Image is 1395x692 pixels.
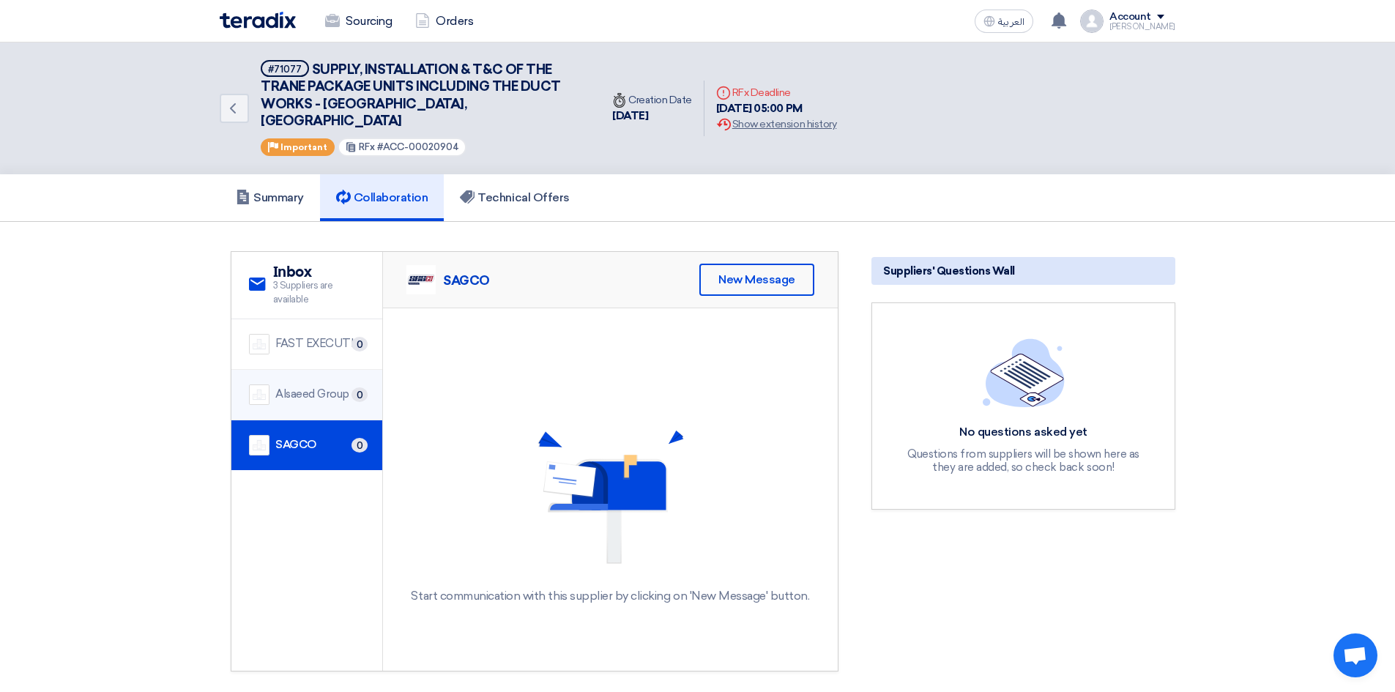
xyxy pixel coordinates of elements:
[275,436,317,453] div: SAGCO
[444,174,585,221] a: Technical Offers
[220,174,320,221] a: Summary
[268,64,302,74] div: #71077
[273,278,365,307] span: 3 Suppliers are available
[983,338,1065,407] img: empty_state_list.svg
[275,335,365,352] div: FAST EXECUTION
[220,12,296,29] img: Teradix logo
[716,116,836,132] div: Show extension history
[460,190,569,205] h5: Technical Offers
[351,438,368,453] span: 0
[899,447,1148,474] div: Questions from suppliers will be shown here as they are added, so check back soon!
[716,100,836,117] div: [DATE] 05:00 PM
[351,387,368,402] span: 0
[716,85,836,100] div: RFx Deadline
[249,435,269,455] img: company-name
[336,190,428,205] h5: Collaboration
[377,141,459,152] span: #ACC-00020904
[320,174,444,221] a: Collaboration
[236,190,304,205] h5: Summary
[273,264,365,281] h2: Inbox
[899,425,1148,440] div: No questions asked yet
[1109,11,1151,23] div: Account
[537,430,684,576] img: No Messages Found
[261,62,561,129] span: SUPPLY, INSTALLATION & T&C OF THE TRANE PACKAGE UNITS INCLUDING THE DUCT WORKS - [GEOGRAPHIC_DATA...
[612,108,692,124] div: [DATE]
[1080,10,1104,33] img: profile_test.png
[249,334,269,354] img: company-name
[275,386,349,403] div: Alsaeed Group
[351,337,368,351] span: 0
[411,587,809,605] div: Start communication with this supplier by clicking on 'New Message' button.
[443,272,490,289] div: SAGCO
[261,60,583,130] h5: SUPPLY, INSTALLATION & T&C OF THE TRANE PACKAGE UNITS INCLUDING THE DUCT WORKS - HAIFA MALL, JEDDAH
[998,17,1024,27] span: العربية
[883,263,1015,279] span: Suppliers' Questions Wall
[612,92,692,108] div: Creation Date
[975,10,1033,33] button: العربية
[1109,23,1175,31] div: [PERSON_NAME]
[359,141,375,152] span: RFx
[1333,633,1377,677] div: Open chat
[313,5,403,37] a: Sourcing
[699,264,814,296] div: New Message
[403,5,485,37] a: Orders
[249,384,269,405] img: company-name
[280,142,327,152] span: Important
